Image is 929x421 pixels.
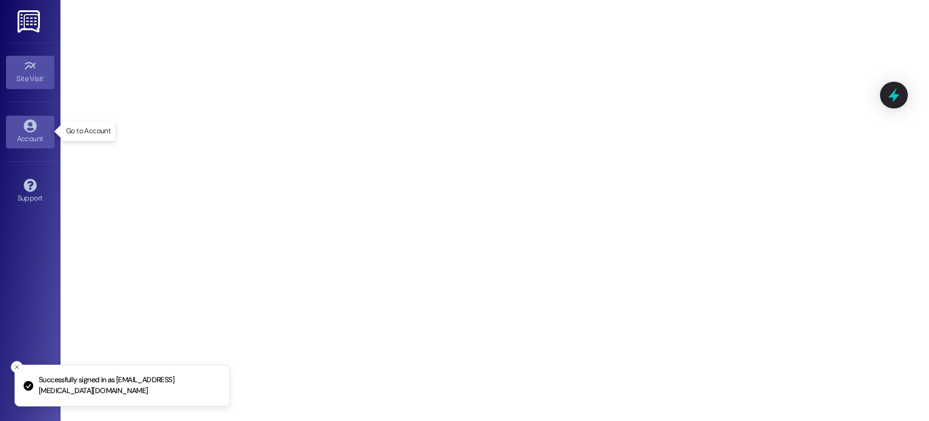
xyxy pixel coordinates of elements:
[66,126,111,136] p: Go to Account
[6,116,54,148] a: Account
[6,175,54,208] a: Support
[18,10,42,33] img: ResiDesk Logo
[39,375,220,396] p: Successfully signed in as [EMAIL_ADDRESS][MEDICAL_DATA][DOMAIN_NAME]
[6,56,54,88] a: Site Visit •
[11,361,23,373] button: Close toast
[44,73,45,81] span: •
